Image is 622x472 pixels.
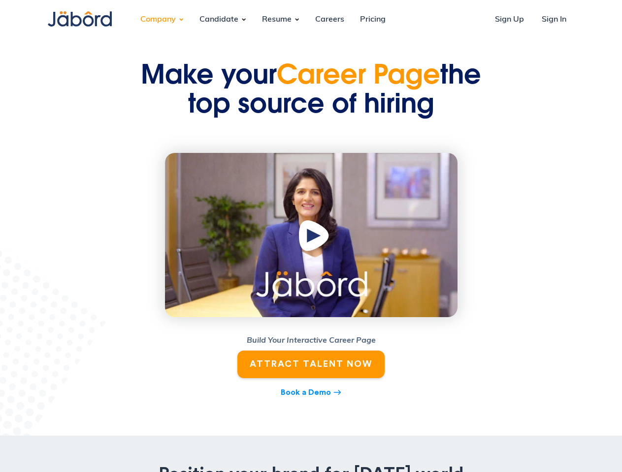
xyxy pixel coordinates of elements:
div: Candidate [192,6,246,33]
img: Company Career Page [165,153,458,318]
strong: Build Your Interactive Career Page [247,337,376,345]
a: Sign In [534,6,574,33]
h1: Make your the top source of hiring [139,63,484,121]
a: Careers [307,6,352,33]
img: Jabord Candidate [48,11,112,27]
a: open lightbox [165,153,458,318]
div: Resume [254,6,299,33]
span: Career Page [277,64,440,90]
div: Company [132,6,184,33]
a: ATTRACT TALENT NOW [237,351,385,378]
strong: ATTRACT TALENT NOW [250,359,372,368]
a: Sign Up [487,6,532,33]
a: Book a Demoeast [237,386,385,399]
a: Pricing [352,6,393,33]
div: Book a Demo [281,386,331,398]
img: Play Button [296,219,334,257]
div: east [333,386,342,399]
